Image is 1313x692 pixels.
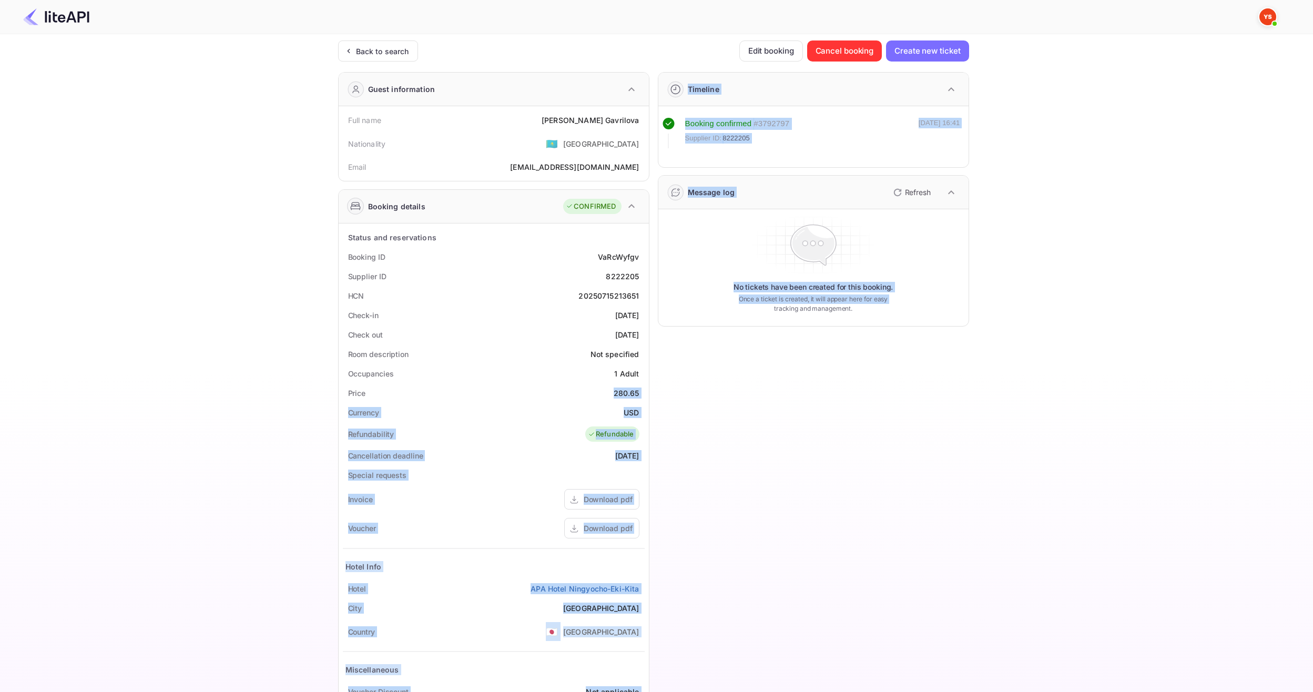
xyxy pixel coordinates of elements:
div: Refundable [588,429,634,440]
div: Room description [348,349,409,360]
div: [GEOGRAPHIC_DATA] [563,626,639,637]
div: Timeline [688,84,719,95]
span: United States [546,134,558,153]
div: [DATE] [615,310,639,321]
img: LiteAPI Logo [23,8,89,25]
div: Check out [348,329,383,340]
div: Special requests [348,470,406,481]
div: HCN [348,290,364,301]
div: Download pdf [584,494,633,505]
div: Check-in [348,310,379,321]
div: [DATE] [615,329,639,340]
span: 8222205 [722,133,750,144]
a: APA Hotel Ningyocho-Eki-Kita [531,583,639,594]
button: Edit booking [739,40,803,62]
div: Booking ID [348,251,385,262]
p: Refresh [905,187,931,198]
p: Once a ticket is created, it will appear here for easy tracking and management. [730,294,897,313]
div: [PERSON_NAME] Gavrilova [542,115,639,126]
button: Cancel booking [807,40,882,62]
div: Cancellation deadline [348,450,423,461]
div: Refundability [348,429,394,440]
div: Not specified [591,349,639,360]
div: Hotel [348,583,367,594]
span: Supplier ID: [685,133,722,144]
div: [DATE] 16:41 [919,118,960,148]
div: Hotel Info [345,561,382,572]
div: [EMAIL_ADDRESS][DOMAIN_NAME] [510,161,639,172]
p: No tickets have been created for this booking. [734,282,893,292]
button: Create new ticket [886,40,969,62]
div: Status and reservations [348,232,436,243]
div: Email [348,161,367,172]
div: Message log [688,187,735,198]
button: Refresh [887,184,935,201]
div: Guest information [368,84,435,95]
div: Country [348,626,375,637]
div: Occupancies [348,368,394,379]
div: Back to search [356,46,409,57]
div: Voucher [348,523,376,534]
div: [DATE] [615,450,639,461]
img: Yandex Support [1259,8,1276,25]
div: Booking confirmed [685,118,752,130]
div: Nationality [348,138,386,149]
span: United States [546,622,558,641]
div: USD [624,407,639,418]
div: Invoice [348,494,373,505]
div: 1 Adult [614,368,639,379]
div: Currency [348,407,379,418]
div: 20250715213651 [578,290,639,301]
div: # 3792797 [754,118,789,130]
div: City [348,603,362,614]
div: Price [348,388,366,399]
div: Download pdf [584,523,633,534]
div: Miscellaneous [345,664,399,675]
div: VaRcWyfgv [598,251,639,262]
div: 280.65 [614,388,639,399]
div: [GEOGRAPHIC_DATA] [563,603,639,614]
div: Full name [348,115,381,126]
div: 8222205 [606,271,639,282]
div: Supplier ID [348,271,386,282]
div: [GEOGRAPHIC_DATA] [563,138,639,149]
div: Booking details [368,201,425,212]
div: CONFIRMED [566,201,616,212]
